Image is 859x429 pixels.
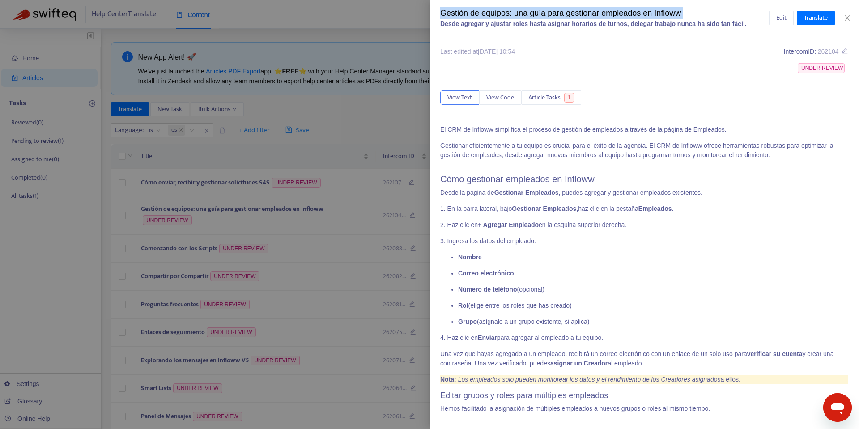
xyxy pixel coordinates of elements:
[804,13,828,23] span: Translate
[440,90,479,105] button: View Text
[440,125,848,134] p: El CRM de Infloww simplifica el proceso de gestión de empleados a través de la página de Empleados.
[494,189,559,196] b: Gestionar Empleados
[521,90,581,105] button: Article Tasks1
[458,317,848,326] p: (asígnalo a un grupo existente, si aplica)
[440,19,769,29] div: Desde agregar y ajustar roles hasta asignar horarios de turnos, delegar trabajo nunca ha sido tan...
[458,285,848,294] p: (opcional)
[447,93,472,103] span: View Text
[440,236,848,246] p: 3. Ingresa los datos del empleado:
[440,391,848,401] h3: Editar grupos y roles para múltiples empleados
[818,48,839,55] span: 262104
[478,334,497,341] b: Enviar
[440,375,848,384] p: a ellos.
[769,11,794,25] button: Edit
[440,7,769,19] div: Gestión de equipos: una guía para gestionar empleados en Infloww
[440,404,848,413] p: Hemos facilitado la asignación de múltiples empleados a nuevos grupos o roles al mismo tiempo.
[528,93,561,103] span: Article Tasks
[458,270,514,277] b: Correo electrónico
[823,393,852,422] iframe: Button to launch messaging window
[458,301,848,310] p: (elige entre los roles que has creado)
[478,221,539,228] b: + Agregar Empleado
[841,14,854,22] button: Close
[440,188,848,197] p: Desde la página de , puedes agregar y gestionar empleados existentes.
[486,93,514,103] span: View Code
[440,204,848,214] p: 1. En la barra lateral, bajo haz clic en la pestaña .
[440,376,456,383] b: Nota:
[776,13,787,23] span: Edit
[440,220,848,230] p: 2. Haz clic en en la esquina superior derecha.
[440,333,848,343] p: 4. Haz clic en para agregar al empleado a tu equipo.
[479,90,521,105] button: View Code
[458,318,477,325] b: Grupo
[440,174,848,184] h2: Cómo gestionar empleados en Infloww
[440,349,848,368] p: Una vez que hayas agregado a un empleado, recibirá un correo electrónico con un enlace de un solo...
[797,11,835,25] button: Translate
[440,141,848,160] p: Gestionar eficientemente a tu equipo es crucial para el éxito de la agencia. El CRM de Infloww of...
[458,376,721,383] i: Los empleados solo pueden monitorear los datos y el rendimiento de los Creadores asignados
[458,302,468,309] b: Rol
[550,360,608,367] b: asignar un Creador
[844,14,851,21] span: close
[638,205,672,212] b: Empleados
[798,63,845,73] span: UNDER REVIEW
[458,286,517,293] b: Número de teléfono
[784,47,848,56] div: Intercom ID:
[458,253,482,261] b: Nombre
[440,47,515,56] div: Last edited at [DATE] 10:54
[512,205,578,212] b: Gestionar Empleados,
[564,93,574,103] span: 1
[747,350,803,357] b: verificar su cuenta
